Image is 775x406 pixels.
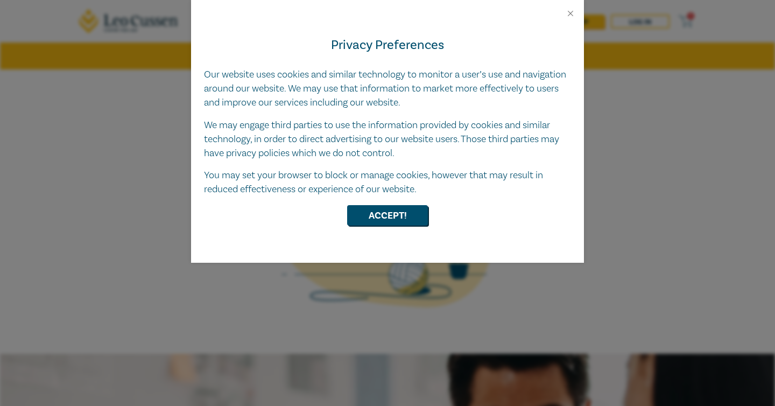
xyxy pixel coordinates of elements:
h4: Privacy Preferences [204,36,571,55]
p: Our website uses cookies and similar technology to monitor a user’s use and navigation around our... [204,68,571,110]
p: We may engage third parties to use the information provided by cookies and similar technology, in... [204,118,571,160]
button: Accept! [347,205,428,226]
button: Close [566,9,575,18]
p: You may set your browser to block or manage cookies, however that may result in reduced effective... [204,169,571,197]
